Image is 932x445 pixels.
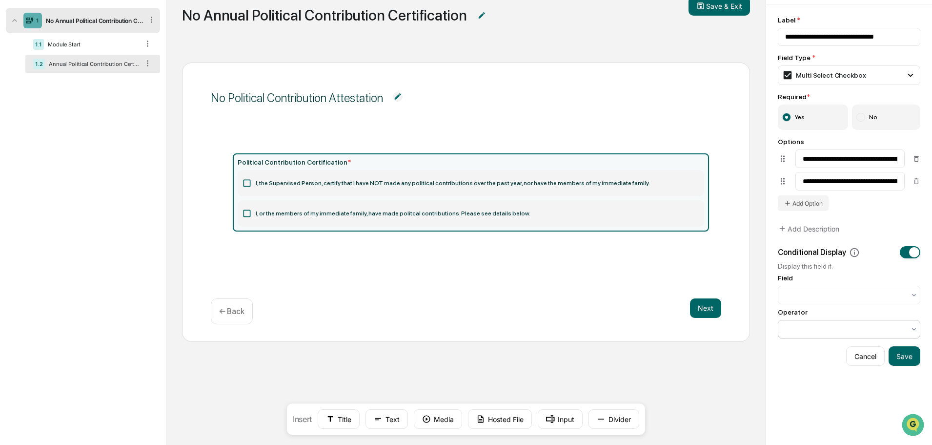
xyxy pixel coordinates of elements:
div: 1.2 [33,59,45,69]
div: Module Start [44,41,139,48]
div: 🖐️ [10,124,18,132]
p: ← Back [219,307,244,316]
div: Conditional Display [778,247,860,258]
img: Additional Document Icon [477,11,486,21]
p: How can we help? [10,21,178,36]
div: No Annual Political Contribution Certification [42,17,143,24]
div: Insert [286,403,646,435]
a: 🗄️Attestations [67,119,125,137]
span: Preclearance [20,123,63,133]
div: 1.1 [33,39,44,50]
div: Annual Political Contribution Certification [45,61,139,67]
div: Required [778,93,920,101]
div: Label [778,16,920,24]
label: I, or the members of my immediate family, have made politcal contributions. Please see details be... [238,200,704,227]
button: Input [538,409,583,429]
button: Cancel [846,346,885,366]
button: Add Option [778,195,829,211]
button: Text [365,409,408,429]
div: 🔎 [10,143,18,150]
img: 1746055101610-c473b297-6a78-478c-a979-82029cc54cd1 [10,75,27,92]
label: No [852,105,921,130]
button: Start new chat [166,78,178,89]
button: Media [414,409,462,429]
div: Political Contribution Certification [238,158,704,166]
div: Display this field if: [778,262,920,270]
a: 🔎Data Lookup [6,138,65,155]
div: 1 [36,17,39,24]
div: We're available if you need us! [33,85,123,92]
span: Pylon [97,166,118,173]
div: Options [778,138,920,146]
button: Save [889,346,920,366]
button: Add Description [778,219,839,238]
div: No Annual Political Contribution Certification [182,6,467,24]
button: Next [690,298,721,318]
label: Yes [778,105,848,130]
span: Data Lookup [20,142,61,151]
div: Start new chat [33,75,160,85]
img: Additional Document Icon [393,92,403,102]
div: Field [778,274,793,282]
a: Powered byPylon [69,165,118,173]
div: 🗄️ [71,124,79,132]
a: 🖐️Preclearance [6,119,67,137]
button: Title [318,409,360,429]
iframe: Open customer support [901,413,927,439]
div: Political Contribution Certification*I, the Supervised Person, certify that I have NOT made any p... [233,153,709,232]
label: I, the Supervised Person, certify that I have NOT made any political contributions over the past ... [238,170,704,196]
button: Hosted File [468,409,532,429]
button: Divider [588,409,639,429]
div: Multi Select Checkbox [782,70,866,81]
div: Field Type [778,54,920,62]
span: Attestations [81,123,121,133]
div: Operator [778,308,808,316]
div: No Political Contribution Attestation [211,91,383,105]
